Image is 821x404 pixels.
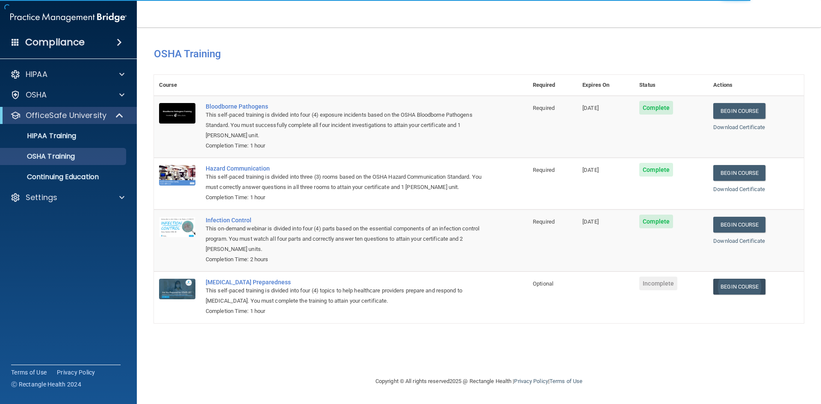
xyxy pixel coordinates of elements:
a: Download Certificate [713,186,765,192]
div: This on-demand webinar is divided into four (4) parts based on the essential components of an inf... [206,224,485,254]
a: Terms of Use [11,368,47,377]
a: OfficeSafe University [10,110,124,121]
a: Infection Control [206,217,485,224]
th: Course [154,75,201,96]
span: [DATE] [582,218,599,225]
span: Ⓒ Rectangle Health 2024 [11,380,81,389]
img: PMB logo [10,9,127,26]
div: Copyright © All rights reserved 2025 @ Rectangle Health | | [323,368,635,395]
p: Continuing Education [6,173,122,181]
span: [DATE] [582,105,599,111]
a: Download Certificate [713,124,765,130]
div: Completion Time: 1 hour [206,192,485,203]
a: Download Certificate [713,238,765,244]
span: Required [533,218,555,225]
a: Privacy Policy [514,378,548,384]
div: This self-paced training is divided into three (3) rooms based on the OSHA Hazard Communication S... [206,172,485,192]
span: Required [533,167,555,173]
a: Hazard Communication [206,165,485,172]
a: [MEDICAL_DATA] Preparedness [206,279,485,286]
a: Bloodborne Pathogens [206,103,485,110]
p: OSHA Training [6,152,75,161]
p: HIPAA Training [6,132,76,140]
a: Begin Course [713,103,765,119]
span: [DATE] [582,167,599,173]
span: Complete [639,101,673,115]
th: Actions [708,75,804,96]
iframe: Drift Widget Chat Controller [673,343,811,377]
span: Required [533,105,555,111]
a: Terms of Use [549,378,582,384]
a: Begin Course [713,279,765,295]
p: OSHA [26,90,47,100]
a: Begin Course [713,217,765,233]
p: Settings [26,192,57,203]
span: Complete [639,215,673,228]
p: OfficeSafe University [26,110,106,121]
div: Completion Time: 1 hour [206,141,485,151]
div: Completion Time: 2 hours [206,254,485,265]
th: Status [634,75,708,96]
div: Completion Time: 1 hour [206,306,485,316]
div: This self-paced training is divided into four (4) exposure incidents based on the OSHA Bloodborne... [206,110,485,141]
th: Expires On [577,75,634,96]
a: Settings [10,192,124,203]
a: OSHA [10,90,124,100]
span: Optional [533,280,553,287]
h4: OSHA Training [154,48,804,60]
span: Incomplete [639,277,677,290]
div: This self-paced training is divided into four (4) topics to help healthcare providers prepare and... [206,286,485,306]
a: Begin Course [713,165,765,181]
span: Complete [639,163,673,177]
a: Privacy Policy [57,368,95,377]
th: Required [528,75,577,96]
a: HIPAA [10,69,124,80]
h4: Compliance [25,36,85,48]
p: HIPAA [26,69,47,80]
